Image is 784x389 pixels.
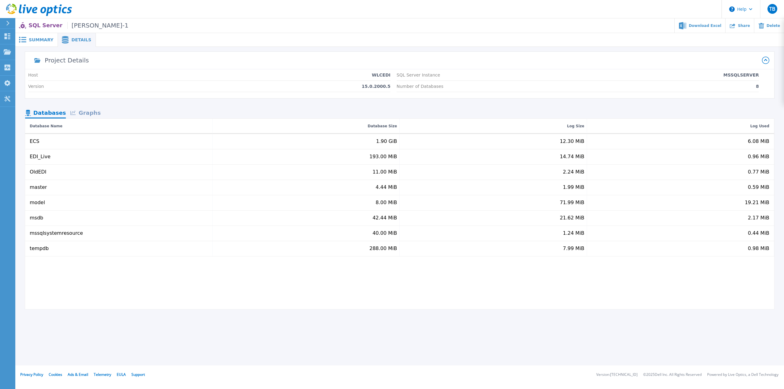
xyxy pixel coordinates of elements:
[376,139,397,144] div: 1.90 GiB
[563,246,584,251] div: 7.99 MiB
[30,139,39,144] div: ECS
[750,122,769,130] div: Log Used
[376,185,397,190] div: 4.44 MiB
[66,108,105,119] div: Graphs
[30,154,51,159] div: EDI_Live
[30,200,45,205] div: model
[28,22,128,29] p: SQL Server
[596,373,638,377] li: Version: [TECHNICAL_ID]
[372,169,397,175] div: 11.00 MiB
[769,6,775,11] span: TB
[30,246,49,251] div: tempdb
[560,200,584,205] div: 71.99 MiB
[748,246,769,251] div: 0.98 MiB
[362,84,390,89] p: 15.0.2000.5
[372,215,397,221] div: 42.44 MiB
[369,154,397,159] div: 193.00 MiB
[560,139,584,144] div: 12.30 MiB
[748,185,769,190] div: 0.59 MiB
[372,230,397,236] div: 40.00 MiB
[756,84,759,89] p: 8
[748,154,769,159] div: 0.96 MiB
[45,57,89,63] div: Project Details
[748,215,769,221] div: 2.17 MiB
[567,122,584,130] div: Log Size
[397,84,443,89] p: Number of Databases
[372,73,390,77] p: WLCEDI
[30,185,47,190] div: master
[560,154,584,159] div: 14.74 MiB
[748,139,769,144] div: 6.08 MiB
[94,372,111,377] a: Telemetry
[71,38,91,42] span: Details
[397,73,440,77] p: SQL Server Instance
[25,108,66,119] div: Databases
[49,372,62,377] a: Cookies
[117,372,126,377] a: EULA
[369,246,397,251] div: 288.00 MiB
[28,73,38,77] p: Host
[68,372,88,377] a: Ads & Email
[643,373,702,377] li: © 2025 Dell Inc. All Rights Reserved
[29,38,53,42] span: Summary
[563,169,584,175] div: 2.24 MiB
[30,215,43,221] div: msdb
[748,230,769,236] div: 0.44 MiB
[28,84,44,89] p: Version
[748,169,769,175] div: 0.77 MiB
[738,24,750,28] span: Share
[131,372,145,377] a: Support
[745,200,769,205] div: 19.21 MiB
[563,230,584,236] div: 1.24 MiB
[767,24,780,28] span: Delete
[376,200,397,205] div: 8.00 MiB
[30,230,83,236] div: mssqlsystemresource
[563,185,584,190] div: 1.99 MiB
[560,215,584,221] div: 21.62 MiB
[30,122,62,130] div: Database Name
[368,122,397,130] div: Database Size
[20,372,43,377] a: Privacy Policy
[30,169,46,175] div: OldEDI
[707,373,778,377] li: Powered by Live Optics, a Dell Technology
[67,22,129,29] span: [PERSON_NAME]-1
[723,73,759,77] p: MSSQLSERVER
[689,24,721,28] span: Download Excel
